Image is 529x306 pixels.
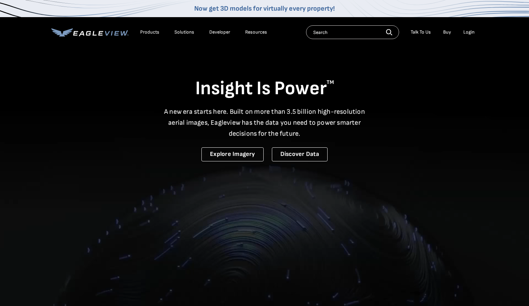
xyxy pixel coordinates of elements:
div: Login [463,29,475,35]
a: Developer [209,29,230,35]
h1: Insight Is Power [51,77,478,101]
div: Solutions [174,29,194,35]
a: Now get 3D models for virtually every property! [194,4,335,13]
input: Search [306,25,399,39]
a: Explore Imagery [201,147,264,161]
a: Buy [443,29,451,35]
a: Discover Data [272,147,328,161]
div: Talk To Us [411,29,431,35]
sup: TM [327,79,334,86]
div: Products [140,29,159,35]
div: Resources [245,29,267,35]
p: A new era starts here. Built on more than 3.5 billion high-resolution aerial images, Eagleview ha... [160,106,369,139]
